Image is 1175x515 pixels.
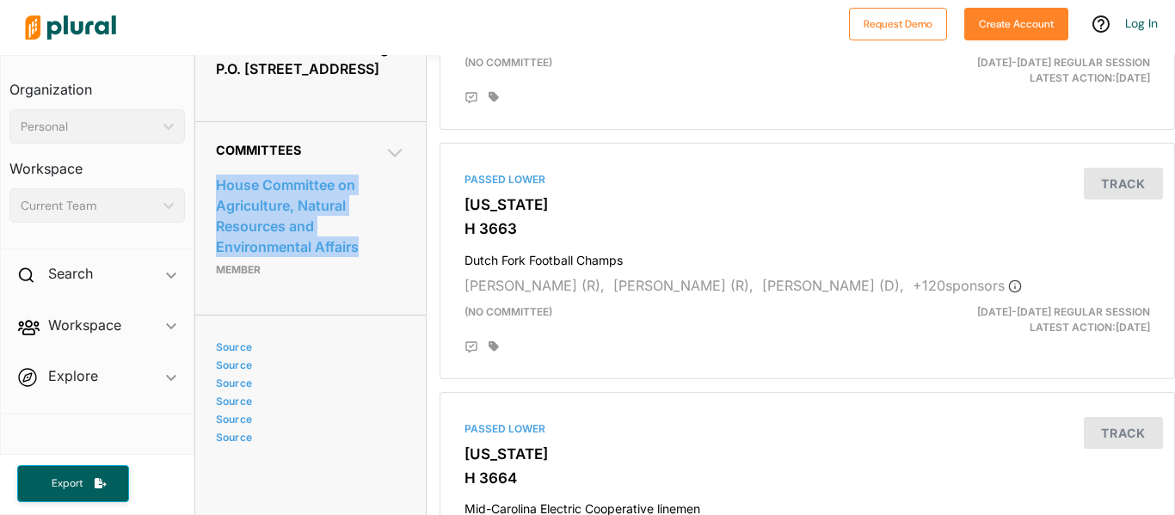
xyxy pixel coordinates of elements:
[464,196,1150,213] h3: [US_STATE]
[964,14,1068,32] a: Create Account
[9,144,185,181] h3: Workspace
[489,340,499,353] div: Add tags
[464,91,478,105] div: Add Position Statement
[977,305,1150,318] span: [DATE]-[DATE] Regular Session
[464,421,1150,437] div: Passed Lower
[1125,15,1158,31] a: Log In
[926,55,1163,86] div: Latest Action: [DATE]
[48,264,93,283] h2: Search
[216,143,301,157] span: Committees
[1084,168,1163,199] button: Track
[849,8,947,40] button: Request Demo
[964,8,1068,40] button: Create Account
[613,277,754,294] span: [PERSON_NAME] (R),
[489,91,499,103] div: Add tags
[926,304,1163,335] div: Latest Action: [DATE]
[216,377,400,389] a: Source
[216,359,400,371] a: Source
[216,431,400,444] a: Source
[452,304,926,335] div: (no committee)
[464,172,1150,187] div: Passed Lower
[17,465,129,502] button: Export
[452,55,926,86] div: (no committee)
[464,469,1150,487] h3: H 3664
[464,245,1150,268] h4: Dutch Fork Football Champs
[216,413,400,426] a: Source
[40,476,95,491] span: Export
[464,277,605,294] span: [PERSON_NAME] (R),
[21,118,157,136] div: Personal
[1084,417,1163,449] button: Track
[216,172,405,260] a: House Committee on Agriculture, Natural Resources and Environmental Affairs
[21,197,157,215] div: Current Team
[464,445,1150,463] h3: [US_STATE]
[216,35,405,82] div: [PERSON_NAME] Building P.O. [STREET_ADDRESS]
[464,340,478,354] div: Add Position Statement
[216,340,400,353] a: Source
[913,277,1022,294] span: + 120 sponsor s
[464,220,1150,237] h3: H 3663
[216,260,405,280] p: Member
[9,64,185,102] h3: Organization
[216,395,400,408] a: Source
[762,277,904,294] span: [PERSON_NAME] (D),
[977,56,1150,69] span: [DATE]-[DATE] Regular Session
[849,14,947,32] a: Request Demo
